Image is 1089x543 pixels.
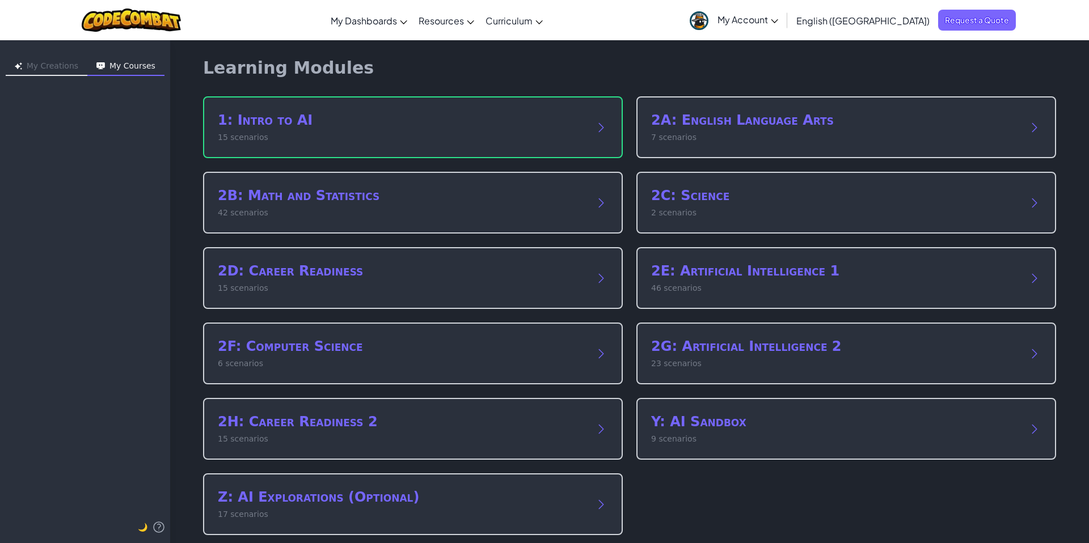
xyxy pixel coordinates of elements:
a: Curriculum [480,5,548,36]
a: My Account [684,2,784,38]
p: 17 scenarios [218,508,585,520]
h2: Z: AI Explorations (Optional) [218,488,585,506]
span: Resources [419,15,464,27]
h2: 2F: Computer Science [218,337,585,355]
img: Icon [15,62,22,70]
h1: Learning Modules [203,58,374,78]
span: English ([GEOGRAPHIC_DATA]) [796,15,930,27]
button: 🌙 [138,520,147,534]
p: 23 scenarios [651,358,1019,370]
h2: 2B: Math and Statistics [218,186,585,205]
p: 46 scenarios [651,282,1019,294]
span: Curriculum [486,15,533,27]
a: Resources [413,5,480,36]
a: Request a Quote [938,10,1016,31]
p: 9 scenarios [651,433,1019,445]
p: 15 scenarios [218,282,585,294]
h2: 2H: Career Readiness 2 [218,413,585,431]
h2: 2A: English Language Arts [651,111,1019,129]
span: 🌙 [138,523,147,532]
button: My Courses [87,58,164,76]
h2: 2D: Career Readiness [218,262,585,280]
p: 7 scenarios [651,131,1019,143]
p: 6 scenarios [218,358,585,370]
p: 15 scenarios [218,433,585,445]
a: English ([GEOGRAPHIC_DATA]) [791,5,935,36]
h2: 2G: Artificial Intelligence 2 [651,337,1019,355]
h2: 2E: Artificial Intelligence 1 [651,262,1019,280]
p: 15 scenarios [218,131,585,143]
h2: 1: Intro to AI [218,111,585,129]
h2: 2C: Science [651,186,1019,205]
img: Icon [96,62,105,70]
button: My Creations [6,58,87,76]
p: 2 scenarios [651,207,1019,219]
p: 42 scenarios [218,207,585,219]
span: My Dashboards [331,15,397,27]
h2: Y: AI Sandbox [651,413,1019,431]
img: CodeCombat logo [82,9,181,32]
span: My Account [717,14,778,26]
a: My Dashboards [325,5,413,36]
img: avatar [690,11,708,30]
